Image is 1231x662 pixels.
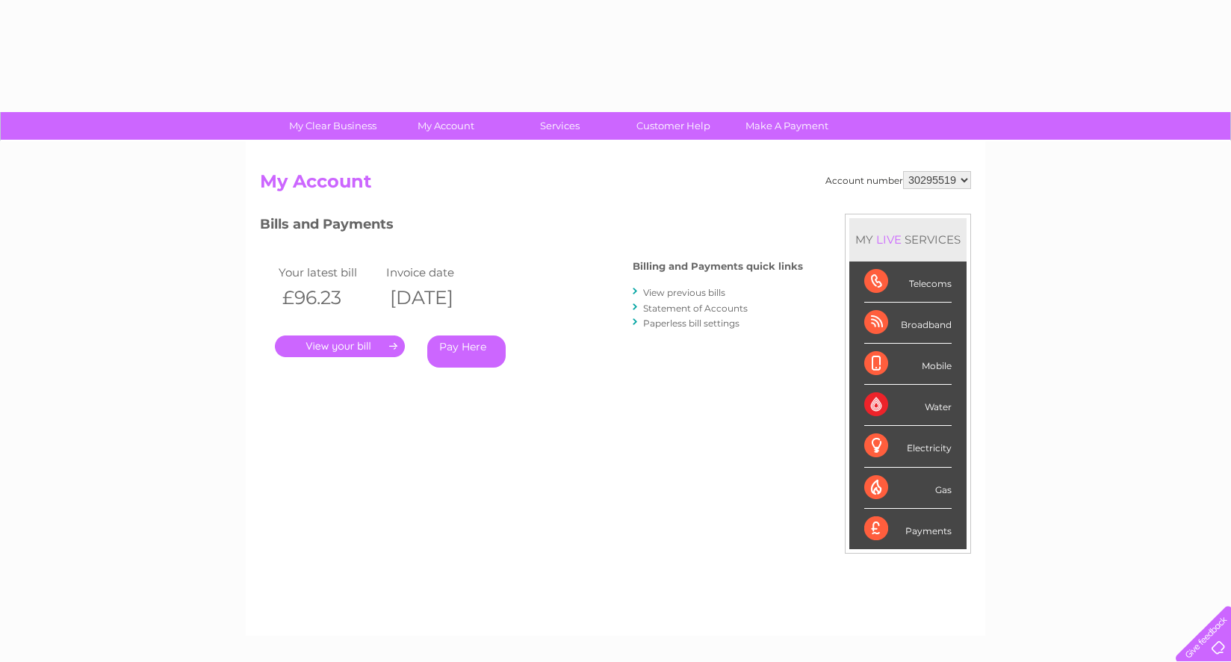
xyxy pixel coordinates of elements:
[382,262,490,282] td: Invoice date
[864,468,952,509] div: Gas
[275,262,382,282] td: Your latest bill
[864,426,952,467] div: Electricity
[382,282,490,313] th: [DATE]
[643,287,725,298] a: View previous bills
[427,335,506,368] a: Pay Here
[864,344,952,385] div: Mobile
[849,218,967,261] div: MY SERVICES
[873,232,905,247] div: LIVE
[633,261,803,272] h4: Billing and Payments quick links
[864,262,952,303] div: Telecoms
[271,112,394,140] a: My Clear Business
[498,112,621,140] a: Services
[260,171,971,199] h2: My Account
[643,318,739,329] a: Paperless bill settings
[864,385,952,426] div: Water
[864,509,952,549] div: Payments
[275,335,405,357] a: .
[825,171,971,189] div: Account number
[864,303,952,344] div: Broadband
[643,303,748,314] a: Statement of Accounts
[275,282,382,313] th: £96.23
[260,214,803,240] h3: Bills and Payments
[725,112,849,140] a: Make A Payment
[612,112,735,140] a: Customer Help
[385,112,508,140] a: My Account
